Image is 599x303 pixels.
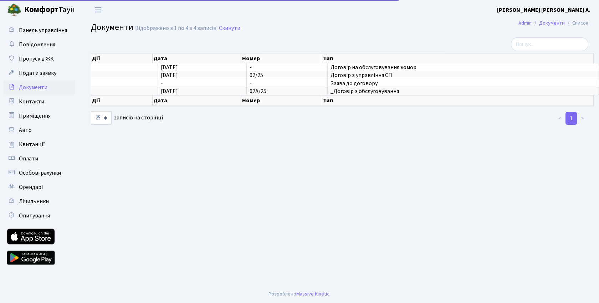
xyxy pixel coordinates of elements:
[24,4,58,15] b: Комфорт
[19,26,67,34] span: Панель управління
[19,126,32,134] span: Авто
[19,155,38,163] span: Оплати
[539,19,565,27] a: Документи
[4,23,75,37] a: Панель управління
[250,63,252,71] span: -
[89,4,107,16] button: Переключити навігацію
[565,112,577,125] a: 1
[24,4,75,16] span: Таун
[91,95,153,106] th: Дії
[296,290,329,298] a: Massive Kinetic
[241,53,322,63] th: Номер
[161,87,178,95] span: [DATE]
[4,52,75,66] a: Пропуск в ЖК
[135,25,217,32] div: Відображено з 1 по 4 з 4 записів.
[19,197,49,205] span: Лічильники
[19,98,44,106] span: Контакти
[91,21,133,34] span: Документи
[508,16,599,31] nav: breadcrumb
[4,109,75,123] a: Приміщення
[19,112,51,120] span: Приміщення
[19,183,43,191] span: Орендарі
[19,83,47,91] span: Документи
[4,180,75,194] a: Орендарі
[4,209,75,223] a: Опитування
[19,41,55,48] span: Повідомлення
[161,63,178,71] span: [DATE]
[4,123,75,137] a: Авто
[4,66,75,80] a: Подати заявку
[250,87,266,95] span: 02А/25
[19,140,45,148] span: Квитанції
[322,95,594,106] th: Тип
[518,19,532,27] a: Admin
[4,94,75,109] a: Контакти
[153,95,241,106] th: Дата
[4,37,75,52] a: Повідомлення
[4,194,75,209] a: Лічильники
[4,137,75,151] a: Квитанції
[4,166,75,180] a: Особові рахунки
[7,3,21,17] img: logo.png
[565,19,588,27] li: Список
[91,111,112,125] select: записів на сторінці
[4,151,75,166] a: Оплати
[331,72,596,78] span: Договір з управління СП
[331,65,596,70] span: Договір на обслуговування комор
[4,80,75,94] a: Документи
[19,69,56,77] span: Подати заявку
[19,212,50,220] span: Опитування
[161,79,163,87] span: -
[497,6,590,14] a: [PERSON_NAME] [PERSON_NAME] А.
[331,81,596,86] span: Заява до договору
[241,95,322,106] th: Номер
[250,71,263,79] span: 02/25
[322,53,594,63] th: Тип
[268,290,331,298] div: Розроблено .
[91,111,163,125] label: записів на сторінці
[19,169,61,177] span: Особові рахунки
[331,88,596,94] span: _Договір з обслуговування
[153,53,241,63] th: Дата
[19,55,54,63] span: Пропуск в ЖК
[219,25,240,32] a: Скинути
[161,71,178,79] span: [DATE]
[91,53,153,63] th: Дії
[511,37,588,51] input: Пошук...
[250,79,252,87] span: -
